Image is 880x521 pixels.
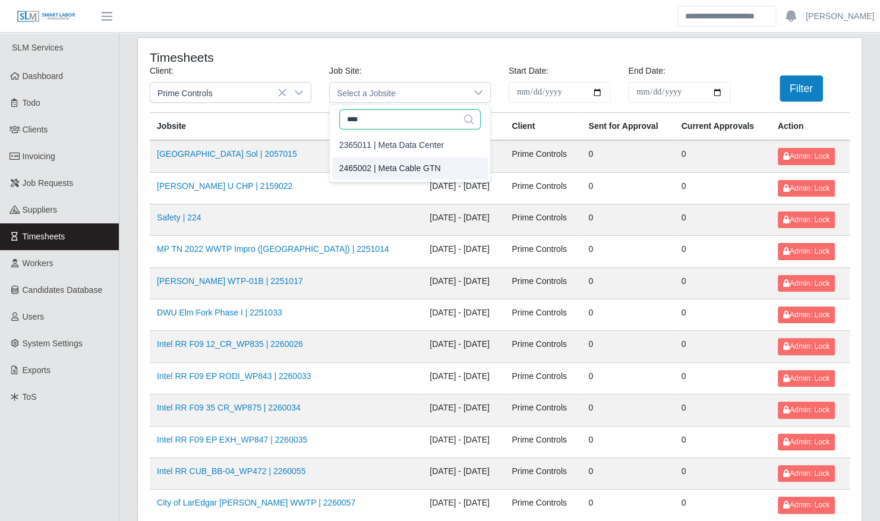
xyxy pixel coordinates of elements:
[23,339,83,348] span: System Settings
[504,140,581,172] td: Prime Controls
[581,490,674,521] td: 0
[674,457,770,489] td: 0
[150,113,422,141] th: Jobsite
[581,204,674,235] td: 0
[783,469,829,478] span: Admin: Lock
[157,498,355,507] a: City of LarEdgar [PERSON_NAME] WWTP | 2260057
[778,402,835,418] button: Admin: Lock
[581,362,674,394] td: 0
[504,490,581,521] td: Prime Controls
[422,267,504,299] td: [DATE] - [DATE]
[504,426,581,457] td: Prime Controls
[422,362,504,394] td: [DATE] - [DATE]
[23,125,48,134] span: Clients
[504,299,581,331] td: Prime Controls
[157,371,311,381] a: Intel RR F09 EP RODI_WP843 | 2260033
[674,394,770,426] td: 0
[422,172,504,204] td: [DATE] - [DATE]
[778,434,835,450] button: Admin: Lock
[17,10,76,23] img: SLM Logo
[332,157,488,179] li: Meta Cable GTN
[674,331,770,362] td: 0
[778,243,835,260] button: Admin: Lock
[581,299,674,331] td: 0
[674,267,770,299] td: 0
[23,258,53,268] span: Workers
[783,216,829,224] span: Admin: Lock
[157,466,305,476] a: Intel RR CUB_BB-04_WP472 | 2260055
[783,374,829,383] span: Admin: Lock
[783,342,829,351] span: Admin: Lock
[422,457,504,489] td: [DATE] - [DATE]
[783,152,829,160] span: Admin: Lock
[23,178,74,188] span: Job Requests
[581,267,674,299] td: 0
[504,204,581,235] td: Prime Controls
[581,426,674,457] td: 0
[674,140,770,172] td: 0
[778,338,835,355] button: Admin: Lock
[329,65,361,77] label: Job Site:
[783,501,829,509] span: Admin: Lock
[674,426,770,457] td: 0
[806,10,874,23] a: [PERSON_NAME]
[157,244,389,254] a: MP TN 2022 WWTP Impro ([GEOGRAPHIC_DATA]) | 2251014
[674,362,770,394] td: 0
[778,497,835,513] button: Admin: Lock
[23,285,103,295] span: Candidates Database
[674,490,770,521] td: 0
[783,279,829,288] span: Admin: Lock
[23,392,37,402] span: ToS
[150,65,174,77] label: Client:
[783,247,829,255] span: Admin: Lock
[504,362,581,394] td: Prime Controls
[504,394,581,426] td: Prime Controls
[157,149,297,159] a: [GEOGRAPHIC_DATA] Sol | 2057015
[157,435,307,444] a: Intel RR F09 EP EXH_WP847 | 2260035
[783,406,829,414] span: Admin: Lock
[778,148,835,165] button: Admin: Lock
[23,232,65,241] span: Timesheets
[581,457,674,489] td: 0
[771,113,850,141] th: Action
[157,308,282,317] a: DWU Elm Fork Phase I | 2251033
[778,370,835,387] button: Admin: Lock
[504,113,581,141] th: Client
[23,365,51,375] span: Exports
[23,71,64,81] span: Dashboard
[12,43,63,52] span: SLM Services
[783,311,829,319] span: Admin: Lock
[780,75,823,102] button: Filter
[422,394,504,426] td: [DATE] - [DATE]
[330,83,466,102] span: Select a Jobsite
[783,438,829,446] span: Admin: Lock
[504,457,581,489] td: Prime Controls
[422,204,504,235] td: [DATE] - [DATE]
[581,394,674,426] td: 0
[581,331,674,362] td: 0
[23,151,55,161] span: Invoicing
[581,236,674,267] td: 0
[674,299,770,331] td: 0
[677,6,776,27] input: Search
[157,403,301,412] a: Intel RR F09 35 CR_WP875 | 2260034
[157,339,303,349] a: Intel RR F09 12_CR_WP835 | 2260026
[778,180,835,197] button: Admin: Lock
[674,113,770,141] th: Current Approvals
[504,236,581,267] td: Prime Controls
[581,172,674,204] td: 0
[23,312,45,321] span: Users
[422,331,504,362] td: [DATE] - [DATE]
[783,184,829,192] span: Admin: Lock
[332,134,488,156] li: Meta Data Center
[674,204,770,235] td: 0
[422,426,504,457] td: [DATE] - [DATE]
[509,65,548,77] label: Start Date:
[422,299,504,331] td: [DATE] - [DATE]
[504,172,581,204] td: Prime Controls
[628,65,665,77] label: End Date:
[504,267,581,299] td: Prime Controls
[157,181,292,191] a: [PERSON_NAME] U CHP | 2159022
[581,140,674,172] td: 0
[674,236,770,267] td: 0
